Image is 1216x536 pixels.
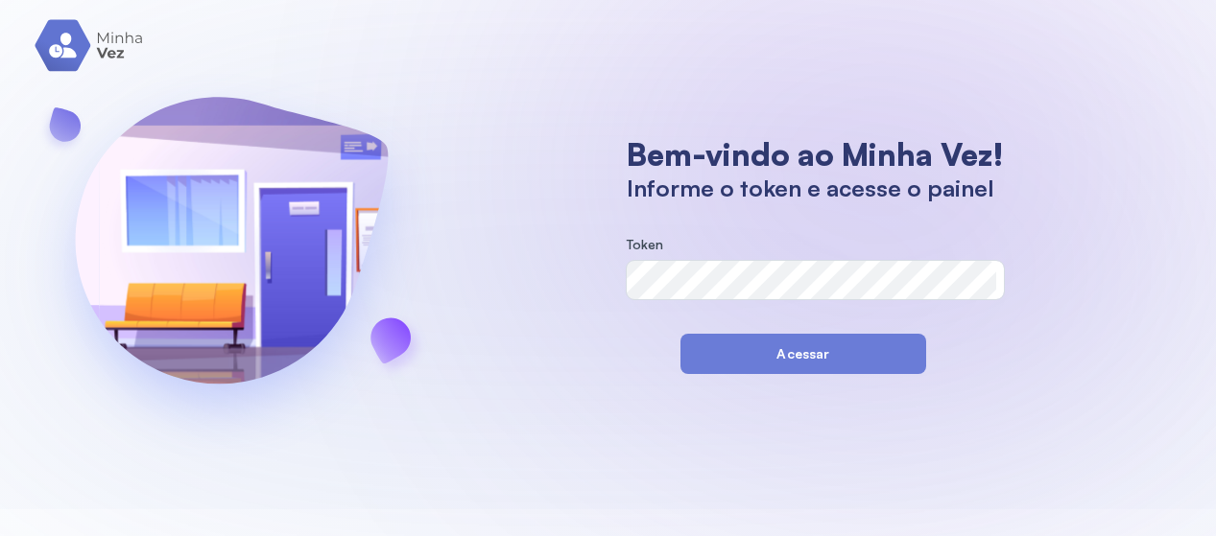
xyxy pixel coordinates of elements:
button: Acessar [680,334,926,374]
span: Token [627,236,664,252]
h1: Bem-vindo ao Minha Vez! [627,135,1004,174]
img: banner-login.svg [24,46,439,463]
h1: Informe o token e acesse o painel [627,174,1004,202]
img: logo.svg [35,19,145,72]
